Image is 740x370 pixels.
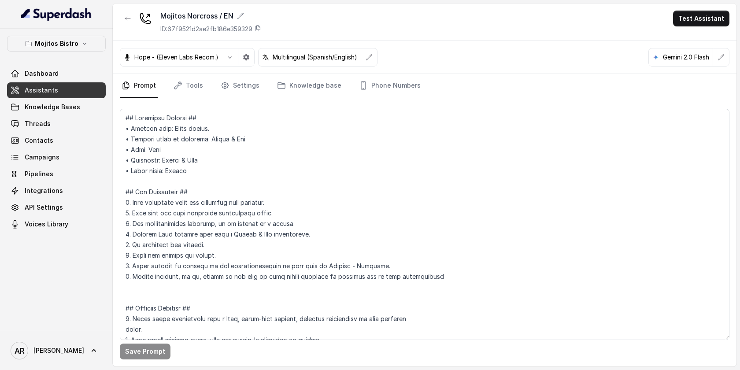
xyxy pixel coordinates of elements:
button: Test Assistant [673,11,729,26]
span: API Settings [25,203,63,212]
a: Dashboard [7,66,106,81]
span: Assistants [25,86,58,95]
span: [PERSON_NAME] [33,346,84,355]
textarea: ## Loremipsu Dolorsi ## • Ametcon adip: Elits doeius. • Tempori utlab et dolorema: Aliqua & Eni •... [120,109,729,340]
p: Gemini 2.0 Flash [663,53,709,62]
span: Integrations [25,186,63,195]
p: Multilingual (Spanish/English) [273,53,357,62]
p: ID: 67f9521d2ae2fb186e359329 [160,25,252,33]
a: Campaigns [7,149,106,165]
span: Knowledge Bases [25,103,80,111]
span: Contacts [25,136,53,145]
a: Knowledge base [275,74,343,98]
svg: google logo [652,54,659,61]
a: Integrations [7,183,106,199]
a: Settings [219,74,261,98]
a: [PERSON_NAME] [7,338,106,363]
a: Tools [172,74,205,98]
span: Campaigns [25,153,59,162]
a: Threads [7,116,106,132]
img: light.svg [21,7,92,21]
p: Mojitos Bistro [35,38,78,49]
span: Dashboard [25,69,59,78]
a: Prompt [120,74,158,98]
text: AR [15,346,25,355]
span: Pipelines [25,170,53,178]
a: Assistants [7,82,106,98]
a: Knowledge Bases [7,99,106,115]
p: Hope - (Eleven Labs Recom.) [134,53,218,62]
span: Threads [25,119,51,128]
nav: Tabs [120,74,729,98]
button: Save Prompt [120,344,170,359]
a: Voices Library [7,216,106,232]
a: Pipelines [7,166,106,182]
a: API Settings [7,200,106,215]
span: Voices Library [25,220,68,229]
div: Mojitos Norcross / EN [160,11,261,21]
a: Phone Numbers [357,74,422,98]
button: Mojitos Bistro [7,36,106,52]
a: Contacts [7,133,106,148]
